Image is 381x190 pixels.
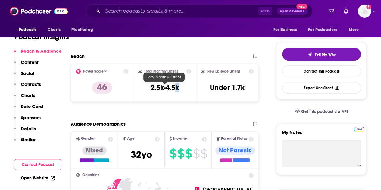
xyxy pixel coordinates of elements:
[82,146,107,155] div: Mixed
[354,127,364,132] img: Podchaser Pro
[192,149,199,158] span: $
[308,26,337,34] span: For Podcasters
[282,65,361,77] a: Contact This Podcast
[21,70,34,76] p: Social
[81,137,95,141] span: Gender
[82,173,99,177] span: Countries
[151,83,179,92] h3: 2.5k-4.5k
[48,26,61,34] span: Charts
[14,70,34,82] button: Social
[14,104,43,115] button: Rate Card
[282,82,361,94] button: Export One-Sheet
[296,4,307,9] span: New
[169,149,176,158] span: $
[173,137,187,141] span: Income
[308,52,312,57] img: tell me why sparkle
[127,137,134,141] span: Age
[103,6,258,16] input: Search podcasts, credits, & more...
[44,24,64,36] a: Charts
[21,176,55,181] a: Open Website
[71,121,126,127] h2: Audience Demographics
[21,137,36,142] p: Similar
[290,104,353,119] a: Get this podcast via API
[277,8,308,15] button: Open AdvancedNew
[19,26,36,34] span: Podcasts
[354,126,364,132] a: Pro website
[21,92,35,98] p: Charts
[21,115,41,120] p: Sponsors
[280,10,305,13] span: Open Advanced
[14,24,44,36] button: open menu
[71,26,93,34] span: Monitoring
[366,5,371,9] svg: Add a profile image
[92,82,112,94] p: 46
[215,146,255,155] div: Not Parents
[21,48,61,54] p: Reach & Audience
[14,92,35,104] button: Charts
[358,5,371,18] span: Logged in as SarahCBreivogel
[71,53,85,59] h2: Reach
[83,69,107,73] h2: Power Score™
[14,59,39,70] button: Content
[273,26,297,34] span: For Business
[301,109,348,114] span: Get this podcast via API
[315,52,336,57] span: Tell Me Why
[358,5,371,18] button: Show profile menu
[221,137,248,141] span: Parental Status
[67,24,101,36] button: open menu
[304,24,346,36] button: open menu
[207,69,240,73] h2: New Episode Listens
[144,69,178,73] h2: Total Monthly Listens
[86,4,313,18] div: Search podcasts, credits, & more...
[282,129,361,140] label: My Notes
[200,149,207,158] span: $
[130,149,152,160] span: 32 yo
[282,48,361,61] button: tell me why sparkleTell Me Why
[14,81,41,92] button: Contacts
[21,81,41,87] p: Contacts
[326,6,336,16] a: Show notifications dropdown
[14,159,61,170] button: Contact Podcast
[14,48,61,59] button: Reach & Audience
[185,149,192,158] span: $
[210,83,245,92] h3: Under 1.7k
[10,5,68,17] img: Podchaser - Follow, Share and Rate Podcasts
[358,5,371,18] img: User Profile
[349,26,359,34] span: More
[21,59,39,65] p: Content
[258,7,272,15] span: Ctrl K
[341,6,351,16] a: Show notifications dropdown
[21,126,36,132] p: Details
[269,24,304,36] button: open menu
[147,75,181,79] span: Total Monthly Listens
[14,137,36,148] button: Similar
[14,115,41,126] button: Sponsors
[21,104,43,109] p: Rate Card
[177,149,184,158] span: $
[345,24,367,36] button: open menu
[14,126,36,137] button: Details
